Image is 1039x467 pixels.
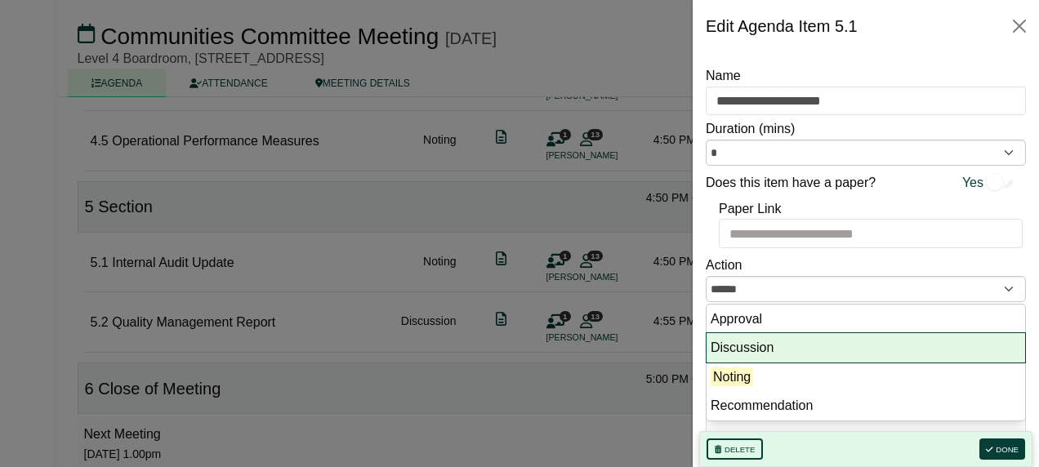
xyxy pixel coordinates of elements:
[979,438,1025,460] button: Done
[707,438,763,460] button: Delete
[706,118,795,140] label: Duration (mins)
[719,198,782,220] label: Paper Link
[707,305,1025,334] li: Approval
[707,362,1025,392] li: Noting
[1006,13,1032,39] button: Close
[707,391,1025,420] li: Recommendation
[706,255,742,276] label: Action
[711,367,753,386] mark: Noting
[706,172,876,193] label: Does this item have a paper?
[706,65,741,87] label: Name
[962,172,983,193] span: Yes
[706,13,858,39] div: Edit Agenda Item 5.1
[707,333,1025,362] li: Discussion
